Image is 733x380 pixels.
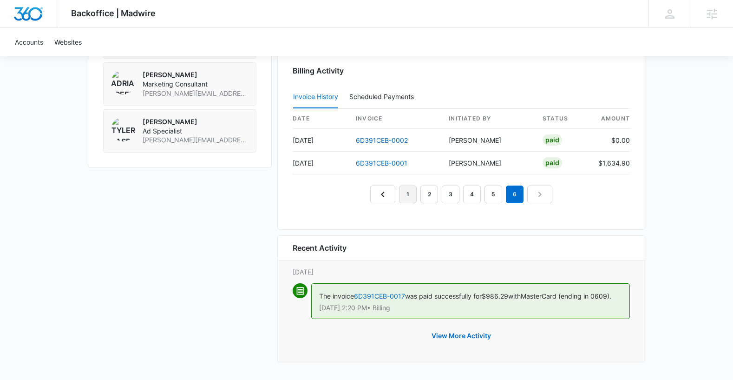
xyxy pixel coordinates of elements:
td: $0.00 [591,129,630,152]
span: MasterCard (ending in 0609). [521,292,611,300]
h6: Recent Activity [293,242,347,253]
a: Accounts [9,28,49,56]
a: Page 1 [399,186,417,203]
td: [DATE] [293,129,348,152]
a: Page 2 [420,186,438,203]
th: status [535,109,591,129]
td: [PERSON_NAME] [441,152,535,174]
p: [PERSON_NAME] [143,117,249,127]
span: [PERSON_NAME][EMAIL_ADDRESS][PERSON_NAME][DOMAIN_NAME] [143,89,249,98]
a: Previous Page [370,186,395,203]
h3: Billing Activity [293,65,630,76]
span: $986.29 [482,292,508,300]
td: $1,634.90 [591,152,630,174]
th: amount [591,109,630,129]
a: Page 4 [463,186,481,203]
a: 6D391CEB-0001 [356,159,407,167]
div: Paid [543,157,562,168]
div: Paid [543,134,562,146]
p: [PERSON_NAME] [143,70,249,80]
em: 6 [506,186,524,203]
img: Adriann Freeman [111,70,135,94]
a: 6D391CEB-0002 [356,136,408,144]
p: [DATE] [293,267,630,277]
span: The invoice [319,292,354,300]
th: date [293,109,348,129]
span: Backoffice | Madwire [71,8,156,18]
button: View More Activity [422,325,500,347]
td: [DATE] [293,152,348,174]
nav: Pagination [370,186,552,203]
a: Page 5 [484,186,502,203]
a: 6D391CEB-0017 [354,292,405,300]
a: Websites [49,28,87,56]
div: Scheduled Payments [349,93,418,100]
span: Marketing Consultant [143,80,249,89]
img: Tyler Rasdon [111,117,135,141]
p: [DATE] 2:20 PM • Billing [319,305,622,311]
td: [PERSON_NAME] [441,129,535,152]
th: invoice [348,109,441,129]
span: [PERSON_NAME][EMAIL_ADDRESS][PERSON_NAME][DOMAIN_NAME] [143,135,249,145]
th: Initiated By [441,109,535,129]
span: Ad Specialist [143,127,249,136]
a: Page 3 [442,186,459,203]
span: with [508,292,521,300]
button: Invoice History [293,86,338,108]
span: was paid successfully for [405,292,482,300]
